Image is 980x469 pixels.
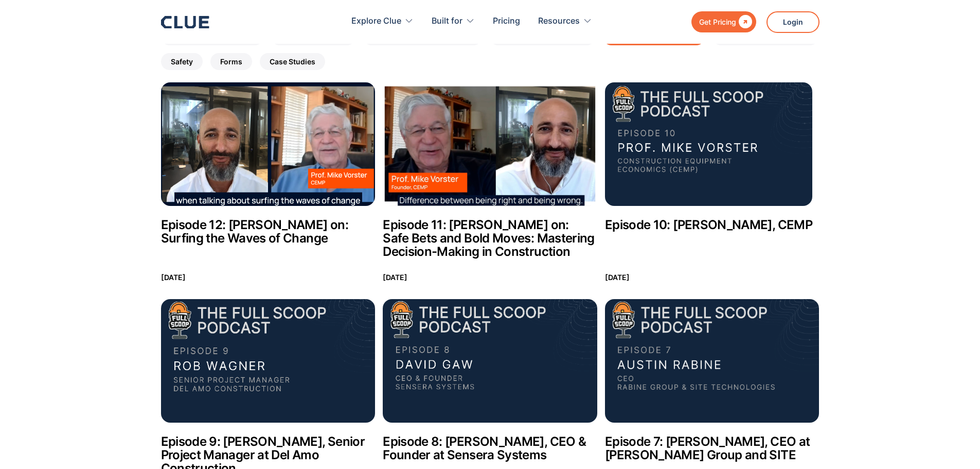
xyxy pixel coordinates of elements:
[210,53,252,70] a: Forms
[161,218,376,245] h2: Episode 12: [PERSON_NAME] on: Surfing the Waves of Change
[432,5,462,38] div: Built for
[605,218,812,232] h2: Episode 10: [PERSON_NAME], CEMP
[432,5,475,38] div: Built for
[605,435,819,462] h2: Episode 7: [PERSON_NAME], CEO at [PERSON_NAME] Group and SITE
[605,271,630,284] p: [DATE]
[605,82,819,284] a: Episode 10: Professor Mike Vorster, CEMPEpisode 10: [PERSON_NAME], CEMP[DATE]
[605,82,812,206] img: Episode 10: Professor Mike Vorster, CEMP
[383,299,597,423] img: Episode 8: David Gaw, CEO & Founder at Sensera Systems
[260,53,325,70] a: Case Studies
[161,82,376,284] a: Episode 12: Prof. Mike Vorster on: Surfing the Waves of ChangeEpisode 12: [PERSON_NAME] on: Surfi...
[383,82,597,284] a: Episode 11: Prof. Mike Vorster on: Safe Bets and Bold Moves: Mastering Decision-Making in Constru...
[161,271,186,284] p: [DATE]
[351,5,401,38] div: Explore Clue
[691,11,756,32] a: Get Pricing
[699,15,736,28] div: Get Pricing
[736,15,752,28] div: 
[538,5,592,38] div: Resources
[383,82,597,206] img: Episode 11: Prof. Mike Vorster on: Safe Bets and Bold Moves: Mastering Decision-Making in Constru...
[538,5,580,38] div: Resources
[351,5,414,38] div: Explore Clue
[161,53,203,70] a: Safety
[161,299,376,423] img: Episode 9: Rob Wagner, Senior Project Manager at Del Amo Construction
[383,271,407,284] p: [DATE]
[161,82,376,206] img: Episode 12: Prof. Mike Vorster on: Surfing the Waves of Change
[383,435,597,462] h2: Episode 8: [PERSON_NAME], CEO & Founder at Sensera Systems
[605,299,819,423] img: Episode 7: Austin Rabine, CEO at Rabine Group and SITE
[383,218,597,258] h2: Episode 11: [PERSON_NAME] on: Safe Bets and Bold Moves: Mastering Decision-Making in Construction
[767,11,819,33] a: Login
[493,5,520,38] a: Pricing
